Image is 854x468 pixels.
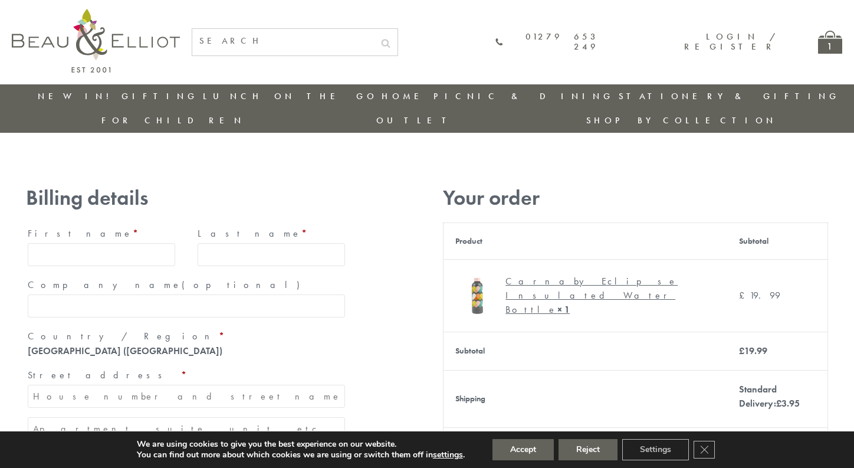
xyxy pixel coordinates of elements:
label: First name [28,224,175,243]
p: You can find out more about which cookies we are using or switch them off in . [137,450,465,460]
a: 01279 653 249 [495,32,599,53]
span: £ [739,345,744,357]
a: Lunch On The Go [203,90,377,102]
a: Outlet [376,114,455,126]
a: New in! [38,90,117,102]
label: Last name [198,224,345,243]
th: Subtotal [444,332,727,370]
a: Gifting [121,90,198,102]
a: Stationery & Gifting [619,90,840,102]
button: Settings [622,439,689,460]
a: For Children [101,114,245,126]
th: Subtotal [727,222,828,259]
strong: × 1 [557,303,570,316]
strong: [GEOGRAPHIC_DATA] ([GEOGRAPHIC_DATA]) [28,345,222,357]
th: Shipping [444,370,727,427]
a: Shop by collection [586,114,777,126]
button: Accept [492,439,554,460]
label: Country / Region [28,327,345,346]
label: Company name [28,276,345,294]
h3: Billing details [26,186,347,210]
a: Login / Register [684,31,777,53]
bdi: 19.99 [739,289,780,302]
input: SEARCH [192,29,374,53]
button: settings [433,450,463,460]
th: Product [444,222,727,259]
label: Standard Delivery: [739,383,800,410]
bdi: 3.95 [776,397,800,410]
img: Carnaby Eclipse Insulated Water Bottle [455,271,500,316]
h3: Your order [443,186,828,210]
span: (optional) [182,279,307,291]
button: Close GDPR Cookie Banner [694,441,715,459]
img: logo [12,9,180,73]
input: Apartment, suite, unit, etc. (optional) [28,417,345,440]
p: We are using cookies to give you the best experience on our website. [137,439,465,450]
span: £ [776,397,781,410]
a: 1 [818,31,842,54]
input: House number and street name [28,385,345,408]
label: Street address [28,366,345,385]
bdi: 19.99 [739,345,767,357]
div: Carnaby Eclipse Insulated Water Bottle [505,274,706,317]
a: Carnaby Eclipse Insulated Water Bottle Carnaby Eclipse Insulated Water Bottle× 1 [455,271,715,320]
a: Picnic & Dining [433,90,614,102]
span: £ [739,289,750,302]
button: Reject [559,439,617,460]
a: Home [382,90,429,102]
